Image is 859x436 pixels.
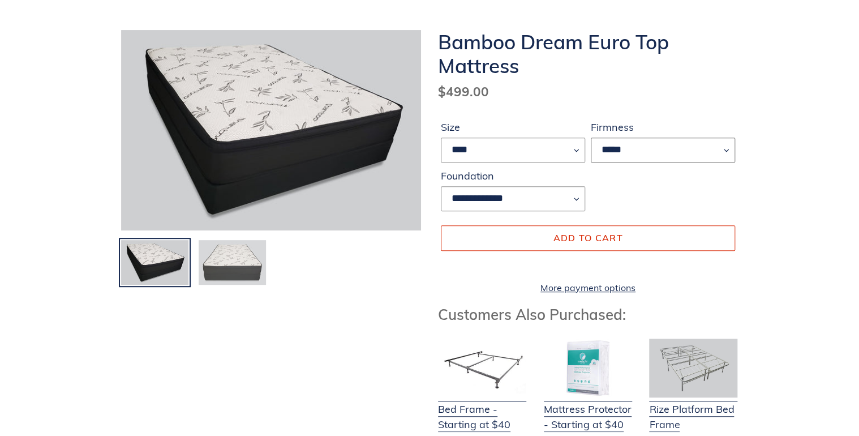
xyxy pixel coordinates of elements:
[544,339,632,397] img: Mattress Protector
[591,119,735,135] label: Firmness
[438,339,526,397] img: Bed Frame
[197,239,267,287] img: Load image into Gallery viewer, Bamboo Dream Euro Top Mattress
[438,83,489,100] span: $499.00
[120,239,190,287] img: Load image into Gallery viewer, Bamboo Dream Euro Top Mattress
[544,387,632,432] a: Mattress Protector - Starting at $40
[649,387,737,432] a: Rize Platform Bed Frame
[441,225,735,250] button: Add to cart
[649,339,737,397] img: Adjustable Base
[441,119,585,135] label: Size
[441,168,585,183] label: Foundation
[438,387,526,432] a: Bed Frame - Starting at $40
[438,306,738,323] h3: Customers Also Purchased:
[438,30,738,78] h1: Bamboo Dream Euro Top Mattress
[441,281,735,294] a: More payment options
[553,232,622,243] span: Add to cart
